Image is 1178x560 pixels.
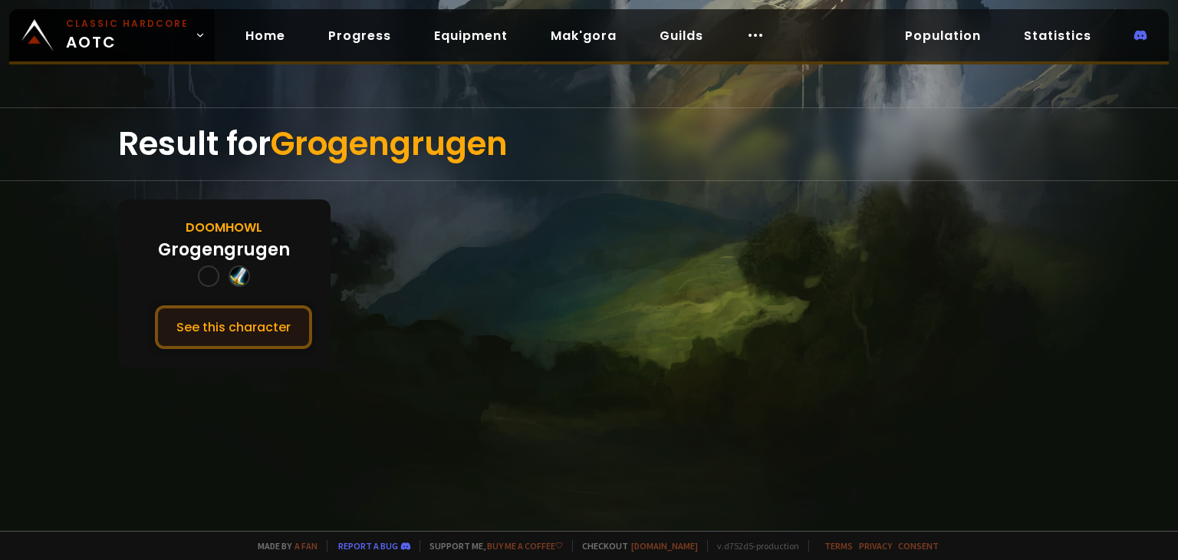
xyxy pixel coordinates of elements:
a: Guilds [647,20,716,51]
a: Buy me a coffee [487,540,563,552]
div: Result for [118,108,1061,180]
a: Population [893,20,993,51]
a: Consent [898,540,939,552]
a: a fan [294,540,318,552]
span: AOTC [66,17,189,54]
a: Statistics [1012,20,1104,51]
small: Classic Hardcore [66,17,189,31]
a: Equipment [422,20,520,51]
span: v. d752d5 - production [707,540,799,552]
div: Grogengrugen [158,237,290,262]
a: Classic HardcoreAOTC [9,9,215,61]
span: Made by [248,540,318,552]
a: Terms [824,540,853,552]
a: Report a bug [338,540,398,552]
span: Grogengrugen [271,121,508,166]
span: Checkout [572,540,698,552]
span: Support me, [420,540,563,552]
a: Privacy [859,540,892,552]
div: Doomhowl [186,218,262,237]
button: See this character [155,305,312,349]
a: Mak'gora [538,20,629,51]
a: Progress [316,20,403,51]
a: [DOMAIN_NAME] [631,540,698,552]
a: Home [233,20,298,51]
